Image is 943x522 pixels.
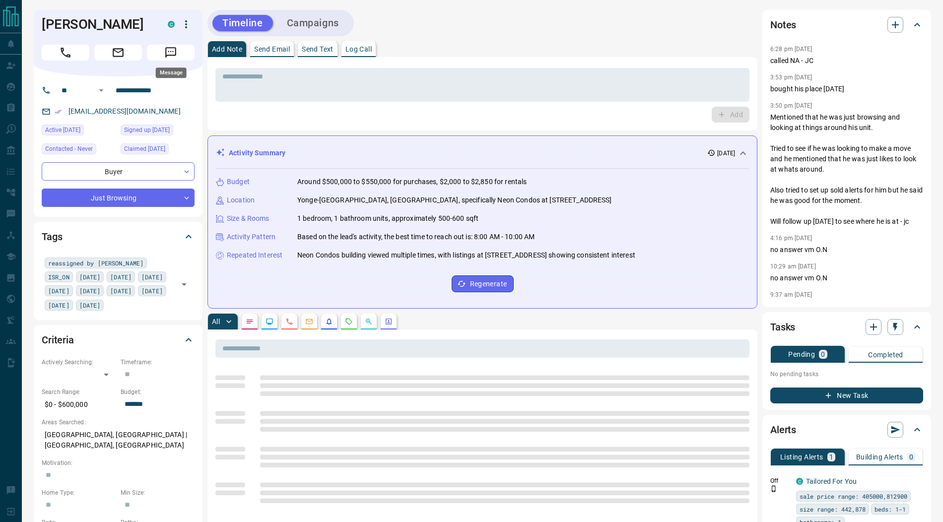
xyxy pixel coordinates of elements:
[875,504,906,514] span: beds: 1-1
[770,102,812,109] p: 3:50 pm [DATE]
[770,74,812,81] p: 3:53 pm [DATE]
[302,46,334,53] p: Send Text
[227,213,269,224] p: Size & Rooms
[770,388,923,403] button: New Task
[68,107,181,115] a: [EMAIL_ADDRESS][DOMAIN_NAME]
[141,272,163,282] span: [DATE]
[42,162,195,181] div: Buyer
[770,315,923,339] div: Tasks
[266,318,273,326] svg: Lead Browsing Activity
[121,388,195,396] p: Budget:
[345,46,372,53] p: Log Call
[42,332,74,348] h2: Criteria
[42,388,116,396] p: Search Range:
[365,318,373,326] svg: Opportunities
[42,358,116,367] p: Actively Searching:
[177,277,191,291] button: Open
[297,177,527,187] p: Around $500,000 to $550,000 for purchases, $2,000 to $2,850 for rentals
[770,263,816,270] p: 10:29 am [DATE]
[45,144,93,154] span: Contacted - Never
[856,454,903,460] p: Building Alerts
[227,177,250,187] p: Budget
[780,454,823,460] p: Listing Alerts
[227,250,282,261] p: Repeated Interest
[95,84,107,96] button: Open
[770,485,777,492] svg: Push Notification Only
[121,358,195,367] p: Timeframe:
[42,418,195,427] p: Areas Searched:
[452,275,514,292] button: Regenerate
[42,488,116,497] p: Home Type:
[79,286,101,296] span: [DATE]
[79,272,101,282] span: [DATE]
[141,286,163,296] span: [DATE]
[42,16,153,32] h1: [PERSON_NAME]
[770,422,796,438] h2: Alerts
[325,318,333,326] svg: Listing Alerts
[216,144,749,162] div: Activity Summary[DATE]
[110,272,132,282] span: [DATE]
[42,229,62,245] h2: Tags
[42,45,89,61] span: Call
[42,125,116,138] div: Wed Sep 03 2025
[770,56,923,66] p: called NA - JC
[79,300,101,310] span: [DATE]
[212,15,273,31] button: Timeline
[829,454,833,460] p: 1
[345,318,353,326] svg: Requests
[770,245,923,255] p: no answer vm O.N
[770,84,923,94] p: bought his place [DATE]
[770,17,796,33] h2: Notes
[277,15,349,31] button: Campaigns
[212,46,242,53] p: Add Note
[121,143,195,157] div: Thu Mar 28 2024
[246,318,254,326] svg: Notes
[48,272,69,282] span: ISR_ON
[42,328,195,352] div: Criteria
[305,318,313,326] svg: Emails
[806,477,857,485] a: Tailored For You
[385,318,393,326] svg: Agent Actions
[254,46,290,53] p: Send Email
[121,125,195,138] div: Mon Feb 18 2019
[285,318,293,326] svg: Calls
[48,300,69,310] span: [DATE]
[770,319,795,335] h2: Tasks
[796,478,803,485] div: condos.ca
[717,149,735,158] p: [DATE]
[227,232,275,242] p: Activity Pattern
[168,21,175,28] div: condos.ca
[770,112,923,227] p: Mentioned that he was just browsing and looking at things around his unit. Tried to see if he was...
[48,286,69,296] span: [DATE]
[212,318,220,325] p: All
[45,125,80,135] span: Active [DATE]
[297,232,535,242] p: Based on the lead's activity, the best time to reach out is: 8:00 AM - 10:00 AM
[94,45,142,61] span: Email
[297,250,635,261] p: Neon Condos building viewed multiple times, with listings at [STREET_ADDRESS] showing consistent ...
[229,148,285,158] p: Activity Summary
[800,491,907,501] span: sale price range: 405000,812900
[227,195,255,205] p: Location
[48,258,143,268] span: reassigned by [PERSON_NAME]
[770,13,923,37] div: Notes
[868,351,903,358] p: Completed
[124,125,170,135] span: Signed up [DATE]
[909,454,913,460] p: 0
[770,291,812,298] p: 9:37 am [DATE]
[124,144,165,154] span: Claimed [DATE]
[297,195,612,205] p: Yonge-[GEOGRAPHIC_DATA], [GEOGRAPHIC_DATA], specifically Neon Condos at [STREET_ADDRESS]
[821,351,825,358] p: 0
[770,476,790,485] p: Off
[800,504,866,514] span: size range: 442,878
[770,367,923,382] p: No pending tasks
[110,286,132,296] span: [DATE]
[121,488,195,497] p: Min Size:
[42,396,116,413] p: $0 - $600,000
[42,427,195,454] p: [GEOGRAPHIC_DATA], [GEOGRAPHIC_DATA] | [GEOGRAPHIC_DATA], [GEOGRAPHIC_DATA]
[770,418,923,442] div: Alerts
[297,213,478,224] p: 1 bedroom, 1 bathroom units, approximately 500-600 sqft
[770,46,812,53] p: 6:28 pm [DATE]
[55,108,62,115] svg: Email Verified
[156,67,187,78] div: Message
[147,45,195,61] span: Message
